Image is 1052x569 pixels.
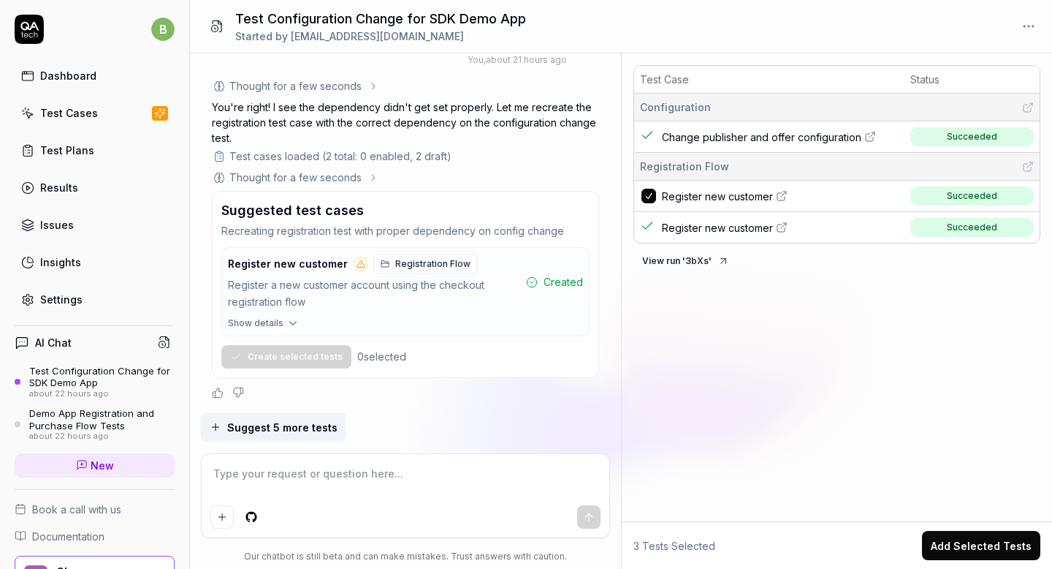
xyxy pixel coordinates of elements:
[395,257,470,271] span: Registration Flow
[40,255,81,270] div: Insights
[922,531,1040,560] button: Add Selected Tests
[15,407,175,441] a: Demo App Registration and Purchase Flow Testsabout 22 hours ago
[221,345,351,369] button: Create selected tests
[15,61,175,90] a: Dashboard
[40,105,98,121] div: Test Cases
[15,99,175,127] a: Test Cases
[634,66,904,94] th: Test Case
[35,335,72,350] h4: AI Chat
[15,529,175,544] a: Documentation
[633,249,738,273] button: View run '3bXs'
[201,550,611,563] div: Our chatbot is still beta and can make mistakes. Trust answers with caution.
[29,407,175,432] div: Demo App Registration and Purchase Flow Tests
[357,349,406,364] div: 0 selected
[29,389,175,399] div: about 22 hours ago
[228,257,348,271] span: Register new customer
[151,15,175,44] button: b
[212,387,224,399] button: Positive feedback
[947,130,997,143] div: Succeeded
[229,170,362,185] div: Thought for a few seconds
[40,180,78,195] div: Results
[40,143,94,158] div: Test Plans
[15,173,175,202] a: Results
[29,432,175,442] div: about 22 hours ago
[291,30,464,42] span: [EMAIL_ADDRESS][DOMAIN_NAME]
[229,148,451,164] div: Test cases loaded (2 total: 0 enabled, 2 draft)
[662,129,861,145] span: Change publisher and offer configuration
[32,529,104,544] span: Documentation
[662,220,773,235] span: Register new customer
[947,189,997,203] div: Succeeded
[228,317,283,330] span: Show details
[15,285,175,314] a: Settings
[235,9,526,29] h1: Test Configuration Change for SDK Demo App
[15,211,175,239] a: Issues
[232,387,244,399] button: Negative feedback
[468,53,567,67] div: , about 21 hours ago
[151,18,175,41] span: b
[91,458,114,473] span: New
[633,538,715,554] span: 3 Tests Selected
[544,274,583,290] span: Created
[212,99,599,146] p: You're right! I see the dependency didn't get set properly. Let me recreate the registration test...
[15,248,175,276] a: Insights
[662,220,902,235] a: Register new customer
[201,412,346,442] button: Suggest 5 more tests
[222,317,589,336] button: Show details
[227,420,338,435] span: Suggest 5 more tests
[468,54,484,65] span: You
[221,223,590,238] p: Recreating registration test with proper dependency on config change
[229,78,362,94] div: Thought for a few seconds
[221,200,364,220] h3: Suggested test cases
[32,502,121,517] span: Book a call with us
[633,252,738,267] a: View run '3bXs'
[235,29,526,44] div: Started by
[222,248,589,317] button: Register new customerRegistration FlowRegister a new customer account using the checkout registra...
[210,505,234,529] button: Add attachment
[947,221,997,234] div: Succeeded
[15,136,175,165] a: Test Plans
[15,453,175,478] a: New
[662,189,902,204] a: Register new customer
[228,277,520,311] div: Register a new customer account using the checkout registration flow
[640,159,729,174] span: Registration Flow
[40,292,83,307] div: Settings
[29,365,175,389] div: Test Configuration Change for SDK Demo App
[15,502,175,517] a: Book a call with us
[40,68,96,83] div: Dashboard
[662,129,902,145] a: Change publisher and offer configuration
[40,217,74,233] div: Issues
[662,189,773,204] span: Register new customer
[374,254,477,274] a: Registration Flow
[15,365,175,399] a: Test Configuration Change for SDK Demo Appabout 22 hours ago
[904,66,1040,94] th: Status
[640,99,711,115] span: Configuration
